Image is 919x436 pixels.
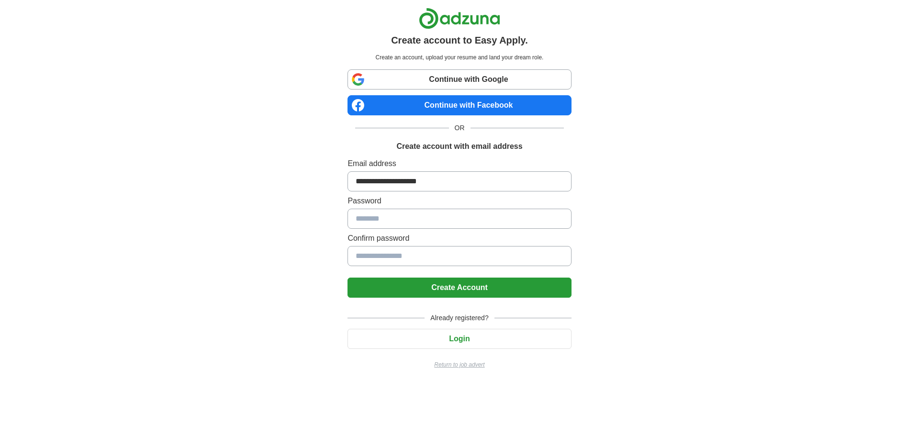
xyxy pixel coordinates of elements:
[449,123,471,133] span: OR
[347,233,571,244] label: Confirm password
[347,195,571,207] label: Password
[347,278,571,298] button: Create Account
[347,360,571,369] a: Return to job advert
[419,8,500,29] img: Adzuna logo
[347,329,571,349] button: Login
[391,33,528,47] h1: Create account to Easy Apply.
[347,335,571,343] a: Login
[347,69,571,89] a: Continue with Google
[349,53,569,62] p: Create an account, upload your resume and land your dream role.
[425,313,494,323] span: Already registered?
[347,95,571,115] a: Continue with Facebook
[396,141,522,152] h1: Create account with email address
[347,158,571,169] label: Email address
